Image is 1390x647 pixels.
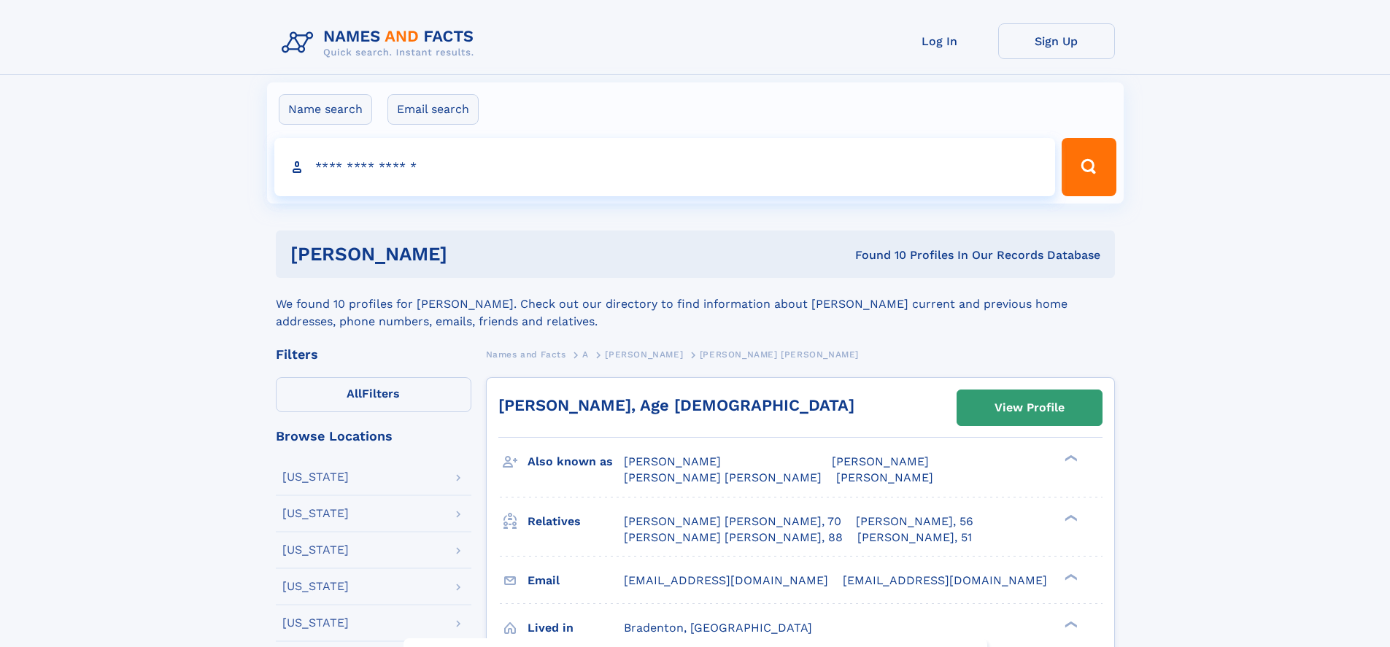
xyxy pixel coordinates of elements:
a: [PERSON_NAME], Age [DEMOGRAPHIC_DATA] [498,396,854,414]
div: [US_STATE] [282,471,349,483]
label: Name search [279,94,372,125]
div: [US_STATE] [282,508,349,519]
span: [EMAIL_ADDRESS][DOMAIN_NAME] [624,573,828,587]
span: [PERSON_NAME] [605,349,683,360]
span: All [347,387,362,400]
button: Search Button [1062,138,1116,196]
div: View Profile [995,391,1065,425]
span: A [582,349,589,360]
div: [US_STATE] [282,544,349,556]
div: Found 10 Profiles In Our Records Database [651,247,1100,263]
a: View Profile [957,390,1102,425]
label: Email search [387,94,479,125]
a: [PERSON_NAME] [PERSON_NAME], 88 [624,530,843,546]
span: [PERSON_NAME] [PERSON_NAME] [624,470,822,484]
span: [PERSON_NAME] [836,470,933,484]
div: ❯ [1061,513,1078,522]
img: Logo Names and Facts [276,23,486,63]
span: [PERSON_NAME] [PERSON_NAME] [700,349,859,360]
a: Names and Facts [486,345,566,363]
a: A [582,345,589,363]
div: ❯ [1061,619,1078,629]
div: ❯ [1061,454,1078,463]
h3: Relatives [528,509,624,534]
div: Browse Locations [276,430,471,443]
div: We found 10 profiles for [PERSON_NAME]. Check out our directory to find information about [PERSON... [276,278,1115,330]
div: ❯ [1061,572,1078,581]
h3: Also known as [528,449,624,474]
span: [PERSON_NAME] [624,454,721,468]
a: [PERSON_NAME], 51 [857,530,972,546]
span: [PERSON_NAME] [832,454,929,468]
a: [PERSON_NAME], 56 [856,514,973,530]
h3: Lived in [528,616,624,640]
h1: [PERSON_NAME] [290,245,652,263]
a: Sign Up [998,23,1115,59]
span: [EMAIL_ADDRESS][DOMAIN_NAME] [843,573,1047,587]
div: [US_STATE] [282,581,349,592]
input: search input [274,138,1056,196]
div: Filters [276,348,471,361]
span: Bradenton, [GEOGRAPHIC_DATA] [624,621,812,635]
a: [PERSON_NAME] [605,345,683,363]
label: Filters [276,377,471,412]
h3: Email [528,568,624,593]
div: [US_STATE] [282,617,349,629]
a: Log In [881,23,998,59]
a: [PERSON_NAME] [PERSON_NAME], 70 [624,514,841,530]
